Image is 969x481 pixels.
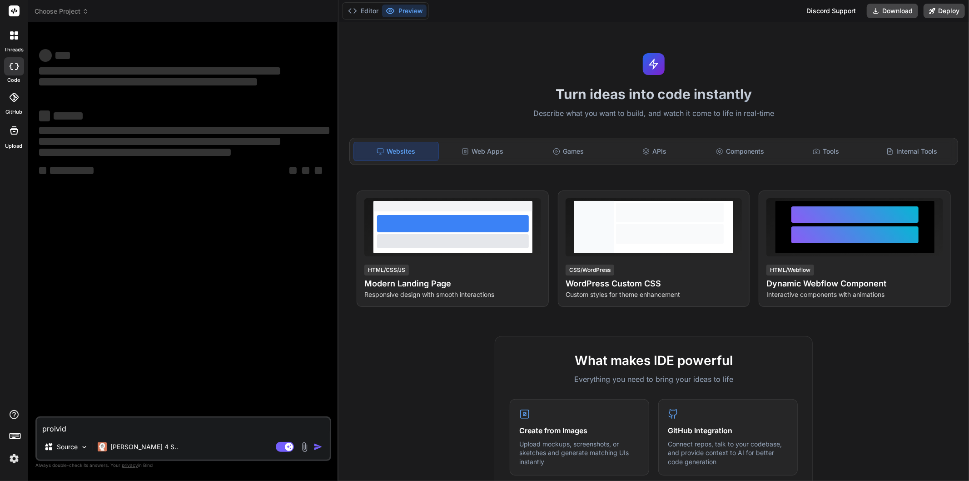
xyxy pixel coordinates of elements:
div: Websites [353,142,438,161]
button: Preview [382,5,427,17]
p: Custom styles for theme enhancement [566,290,742,299]
div: CSS/WordPress [566,265,614,276]
span: ‌ [50,167,94,174]
div: Discord Support [801,4,861,18]
div: Web Apps [441,142,525,161]
p: Describe what you want to build, and watch it come to life in real-time [344,108,964,120]
img: Claude 4 Sonnet [98,442,107,451]
h4: Modern Landing Page [364,277,541,290]
span: ‌ [289,167,297,174]
span: ‌ [39,149,231,156]
label: code [8,76,20,84]
h4: GitHub Integration [668,425,788,436]
div: Tools [784,142,868,161]
label: GitHub [5,108,22,116]
div: Internal Tools [870,142,954,161]
span: ‌ [39,127,329,134]
label: Upload [5,142,23,150]
p: Connect repos, talk to your codebase, and provide context to AI for better code generation [668,440,788,466]
span: ‌ [302,167,309,174]
span: ‌ [39,49,52,62]
div: Games [527,142,611,161]
button: Editor [344,5,382,17]
div: HTML/CSS/JS [364,265,409,276]
p: [PERSON_NAME] 4 S.. [110,442,178,451]
div: APIs [612,142,696,161]
h2: What makes IDE powerful [510,351,798,370]
p: Source [57,442,78,451]
span: ‌ [39,138,280,145]
span: ‌ [39,167,46,174]
h1: Turn ideas into code instantly [344,86,964,102]
span: ‌ [39,78,257,85]
span: ‌ [39,67,280,75]
span: ‌ [315,167,322,174]
span: ‌ [55,52,70,59]
img: Pick Models [80,443,88,451]
label: threads [4,46,24,54]
img: icon [313,442,323,451]
p: Responsive design with smooth interactions [364,290,541,299]
img: attachment [299,442,310,452]
p: Upload mockups, screenshots, or sketches and generate matching UIs instantly [519,440,640,466]
div: HTML/Webflow [766,265,814,276]
p: Always double-check its answers. Your in Bind [35,461,331,470]
div: Components [698,142,782,161]
span: Choose Project [35,7,89,16]
span: privacy [122,462,138,468]
h4: Dynamic Webflow Component [766,277,943,290]
p: Everything you need to bring your ideas to life [510,374,798,385]
span: ‌ [39,110,50,121]
h4: Create from Images [519,425,640,436]
button: Deploy [924,4,965,18]
button: Download [867,4,918,18]
p: Interactive components with animations [766,290,943,299]
img: settings [6,451,22,466]
h4: WordPress Custom CSS [566,277,742,290]
textarea: proivid [37,418,330,434]
span: ‌ [54,112,83,120]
